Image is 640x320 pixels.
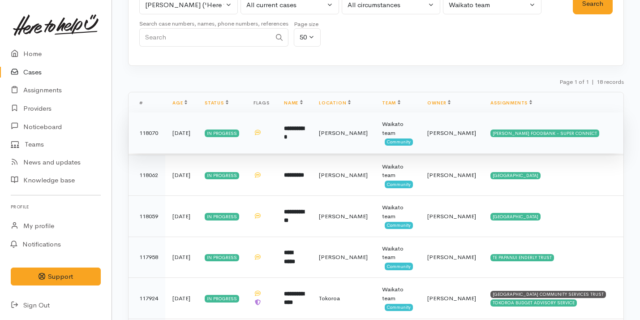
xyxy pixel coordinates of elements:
[129,112,165,154] td: 118070
[165,196,198,237] td: [DATE]
[294,20,321,29] div: Page size
[139,20,288,27] small: Search case numbers, names, phone numbers, references
[165,112,198,154] td: [DATE]
[205,172,239,179] div: In progress
[319,212,368,220] span: [PERSON_NAME]
[284,100,303,106] a: Name
[382,100,400,106] a: Team
[165,155,198,196] td: [DATE]
[129,278,165,319] td: 117924
[427,212,476,220] span: [PERSON_NAME]
[165,237,198,278] td: [DATE]
[319,129,368,137] span: [PERSON_NAME]
[490,130,599,137] div: [PERSON_NAME] FOODBANK - SUPER CONNECT
[129,155,165,196] td: 118062
[385,263,413,270] span: Community
[165,278,198,319] td: [DATE]
[490,100,532,106] a: Assignments
[205,295,239,302] div: In progress
[385,304,413,311] span: Community
[11,268,101,286] button: Support
[246,92,277,114] th: Flags
[319,171,368,179] span: [PERSON_NAME]
[427,294,476,302] span: [PERSON_NAME]
[11,201,101,213] h6: Profile
[427,171,476,179] span: [PERSON_NAME]
[129,92,165,114] th: #
[592,78,594,86] span: |
[382,244,413,262] div: Waikato team
[382,285,413,303] div: Waikato team
[129,237,165,278] td: 117958
[300,32,307,43] div: 50
[385,181,413,188] span: Community
[559,78,624,86] small: Page 1 of 1 18 records
[490,213,541,220] div: [GEOGRAPHIC_DATA]
[385,222,413,229] span: Community
[129,196,165,237] td: 118059
[490,172,541,179] div: [GEOGRAPHIC_DATA]
[427,253,476,261] span: [PERSON_NAME]
[490,299,577,307] div: TOKOROA BUDGET ADVISORY SERVICE
[385,138,413,146] span: Community
[205,100,228,106] a: Status
[382,120,413,137] div: Waikato team
[172,100,187,106] a: Age
[319,100,351,106] a: Location
[205,213,239,220] div: In progress
[382,162,413,180] div: Waikato team
[294,28,321,47] button: 50
[427,129,476,137] span: [PERSON_NAME]
[490,291,606,298] div: [GEOGRAPHIC_DATA] COMMUNITY SERVICES TRUST
[205,254,239,261] div: In progress
[490,254,554,261] div: TE PAPANUI ENDERLY TRUST
[319,253,368,261] span: [PERSON_NAME]
[139,28,271,47] input: Search
[427,100,451,106] a: Owner
[205,130,239,137] div: In progress
[319,294,340,302] span: Tokoroa
[382,203,413,221] div: Waikato team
